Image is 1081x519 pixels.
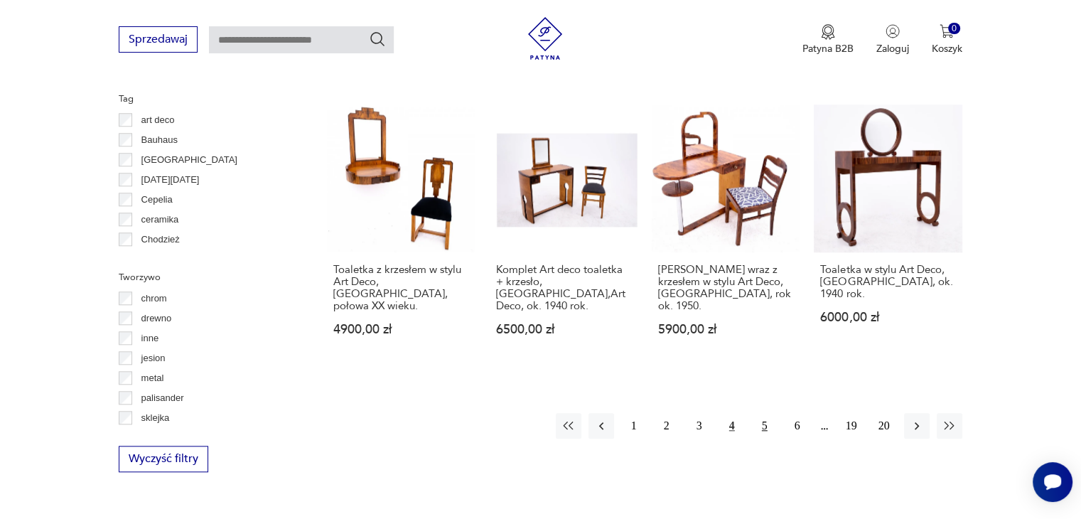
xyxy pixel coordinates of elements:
[333,264,468,312] h3: Toaletka z krzesłem w stylu Art Deco, [GEOGRAPHIC_DATA], połowa XX wieku.
[940,24,954,38] img: Ikona koszyka
[119,446,208,472] button: Wyczyść filtry
[658,323,793,336] p: 5900,00 zł
[932,24,962,55] button: 0Koszyk
[141,351,166,366] p: jesion
[141,132,178,148] p: Bauhaus
[327,105,475,363] a: Toaletka z krzesłem w stylu Art Deco, Polska, połowa XX wieku.Toaletka z krzesłem w stylu Art Dec...
[496,264,631,312] h3: Komplet Art deco toaletka + krzesło, [GEOGRAPHIC_DATA],Art Deco, ok. 1940 rok.
[333,323,468,336] p: 4900,00 zł
[141,370,164,386] p: metal
[141,192,173,208] p: Cepelia
[141,252,177,267] p: Ćmielów
[119,26,198,53] button: Sprzedawaj
[141,172,200,188] p: [DATE][DATE]
[141,212,179,228] p: ceramika
[141,390,184,406] p: palisander
[932,42,962,55] p: Koszyk
[820,264,955,300] h3: Toaletka w stylu Art Deco, [GEOGRAPHIC_DATA], ok. 1940 rok.
[814,105,962,363] a: Toaletka w stylu Art Deco, Polska, ok. 1940 rok.Toaletka w stylu Art Deco, [GEOGRAPHIC_DATA], ok....
[496,323,631,336] p: 6500,00 zł
[490,105,638,363] a: Komplet Art deco toaletka + krzesło, Polska,Art Deco, ok. 1940 rok.Komplet Art deco toaletka + kr...
[752,413,778,439] button: 5
[141,112,175,128] p: art deco
[802,42,854,55] p: Patyna B2B
[802,24,854,55] a: Ikona medaluPatyna B2B
[141,331,159,346] p: inne
[886,24,900,38] img: Ikonka użytkownika
[119,269,293,285] p: Tworzywo
[658,264,793,312] h3: [PERSON_NAME] wraz z krzesłem w stylu Art Deco, [GEOGRAPHIC_DATA], rok ok. 1950.
[839,413,864,439] button: 19
[141,410,170,426] p: sklejka
[652,105,800,363] a: Toaletka wraz z krzesłem w stylu Art Deco, Polska, rok ok. 1950.[PERSON_NAME] wraz z krzesłem w s...
[871,413,897,439] button: 20
[119,91,293,107] p: Tag
[141,232,180,247] p: Chodzież
[876,24,909,55] button: Zaloguj
[1033,462,1072,502] iframe: Smartsupp widget button
[141,291,167,306] p: chrom
[802,24,854,55] button: Patyna B2B
[119,36,198,46] a: Sprzedawaj
[654,413,679,439] button: 2
[876,42,909,55] p: Zaloguj
[785,413,810,439] button: 6
[719,413,745,439] button: 4
[820,311,955,323] p: 6000,00 zł
[141,152,237,168] p: [GEOGRAPHIC_DATA]
[687,413,712,439] button: 3
[621,413,647,439] button: 1
[821,24,835,40] img: Ikona medalu
[141,311,172,326] p: drewno
[141,430,163,446] p: szkło
[948,23,960,35] div: 0
[524,17,566,60] img: Patyna - sklep z meblami i dekoracjami vintage
[369,31,386,48] button: Szukaj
